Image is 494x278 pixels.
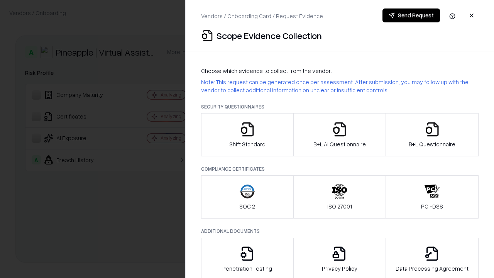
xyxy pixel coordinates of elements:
p: Penetration Testing [222,264,272,273]
p: ISO 27001 [327,202,352,210]
p: Vendors / Onboarding Card / Request Evidence [201,12,323,20]
button: Shift Standard [201,113,294,156]
button: Send Request [382,8,440,22]
p: SOC 2 [239,202,255,210]
p: B+L AI Questionnaire [313,140,366,148]
p: Additional Documents [201,228,479,234]
p: PCI-DSS [421,202,443,210]
p: Scope Evidence Collection [217,29,322,42]
p: Shift Standard [229,140,266,148]
p: Security Questionnaires [201,103,479,110]
button: SOC 2 [201,175,294,219]
button: B+L AI Questionnaire [293,113,386,156]
button: PCI-DSS [386,175,479,219]
p: Data Processing Agreement [396,264,469,273]
p: Choose which evidence to collect from the vendor: [201,67,479,75]
p: Compliance Certificates [201,166,479,172]
p: Privacy Policy [322,264,357,273]
p: B+L Questionnaire [409,140,455,148]
p: Note: This request can be generated once per assessment. After submission, you may follow up with... [201,78,479,94]
button: ISO 27001 [293,175,386,219]
button: B+L Questionnaire [386,113,479,156]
